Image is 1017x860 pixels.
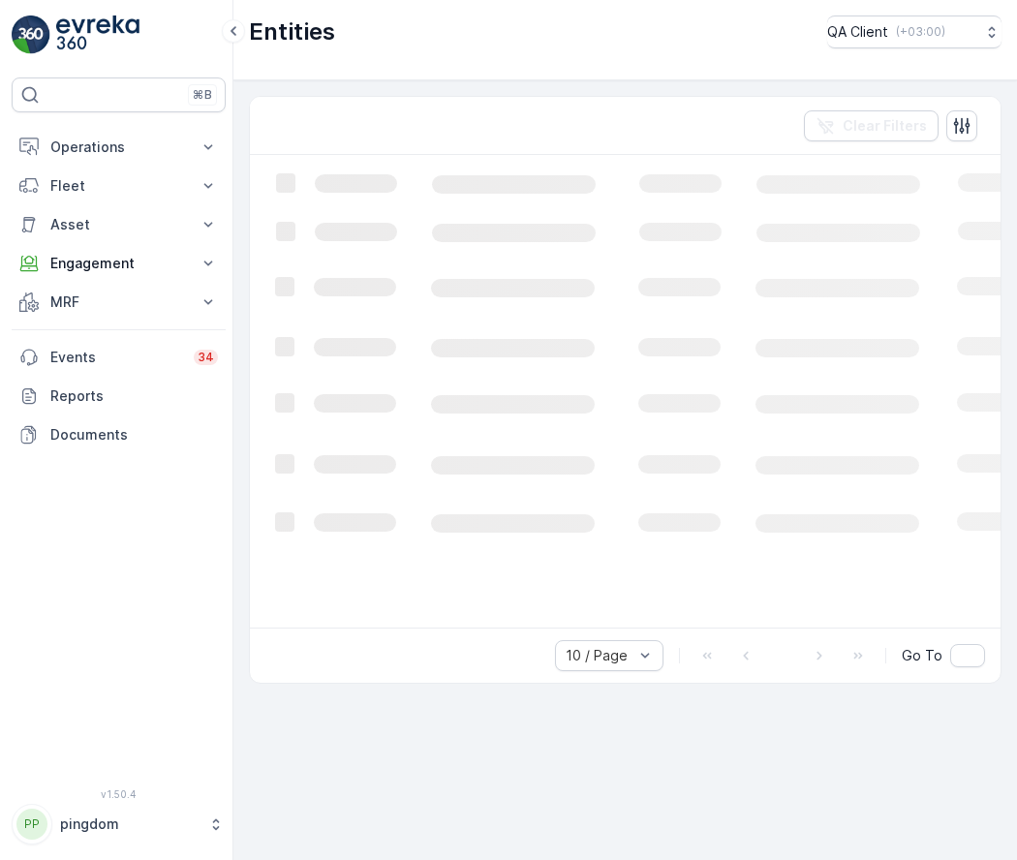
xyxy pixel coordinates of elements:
[12,283,226,322] button: MRF
[12,205,226,244] button: Asset
[12,128,226,167] button: Operations
[16,809,47,840] div: PP
[50,215,187,234] p: Asset
[12,377,226,415] a: Reports
[843,116,927,136] p: Clear Filters
[827,15,1002,48] button: QA Client(+03:00)
[12,244,226,283] button: Engagement
[50,348,182,367] p: Events
[12,415,226,454] a: Documents
[50,425,218,445] p: Documents
[12,15,50,54] img: logo
[12,167,226,205] button: Fleet
[12,788,226,800] span: v 1.50.4
[50,254,187,273] p: Engagement
[12,338,226,377] a: Events34
[12,804,226,845] button: PPpingdom
[50,292,187,312] p: MRF
[896,24,945,40] p: ( +03:00 )
[50,386,218,406] p: Reports
[827,22,888,42] p: QA Client
[198,350,214,365] p: 34
[50,176,187,196] p: Fleet
[60,814,199,834] p: pingdom
[902,646,942,665] span: Go To
[249,16,335,47] p: Entities
[804,110,939,141] button: Clear Filters
[56,15,139,54] img: logo_light-DOdMpM7g.png
[193,87,212,103] p: ⌘B
[50,138,187,157] p: Operations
